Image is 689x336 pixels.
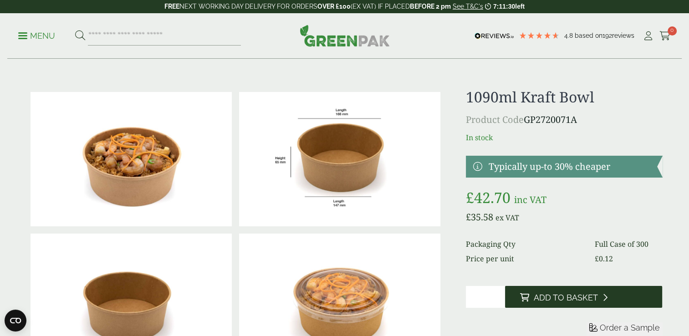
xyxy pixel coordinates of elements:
a: 0 [659,29,671,43]
a: See T&C's [453,3,483,10]
dt: Packaging Qty [466,239,584,249]
span: 7:11:30 [493,3,515,10]
bdi: 35.58 [466,211,493,223]
p: In stock [466,132,662,143]
bdi: 0.12 [595,254,613,264]
span: ex VAT [495,213,519,223]
dt: Price per unit [466,253,584,264]
bdi: 42.70 [466,188,510,207]
span: left [515,3,525,10]
span: Product Code [466,113,524,126]
h1: 1090ml Kraft Bowl [466,88,662,106]
span: Based on [575,32,602,39]
span: inc VAT [514,193,546,206]
img: Kraft Bowl 1090ml With Prawns And Rice [31,92,232,226]
i: Cart [659,31,671,41]
strong: FREE [164,3,179,10]
span: £ [466,188,474,207]
div: 4.8 Stars [519,31,560,40]
span: 0 [668,26,677,36]
span: reviews [612,32,634,39]
i: My Account [643,31,654,41]
span: Add to Basket [533,293,597,303]
dd: Full Case of 300 [595,239,663,249]
strong: OVER £100 [317,3,351,10]
span: 192 [602,32,612,39]
button: Add to Basket [505,286,662,308]
img: GreenPak Supplies [300,25,390,46]
button: Open CMP widget [5,310,26,331]
span: Order a Sample [600,323,660,332]
span: £ [466,211,471,223]
strong: BEFORE 2 pm [410,3,451,10]
a: Menu [18,31,55,40]
span: £ [595,254,599,264]
img: REVIEWS.io [475,33,514,39]
p: GP2720071A [466,113,662,127]
img: KraftBowl_1090 [239,92,440,226]
span: 4.8 [564,32,575,39]
p: Menu [18,31,55,41]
